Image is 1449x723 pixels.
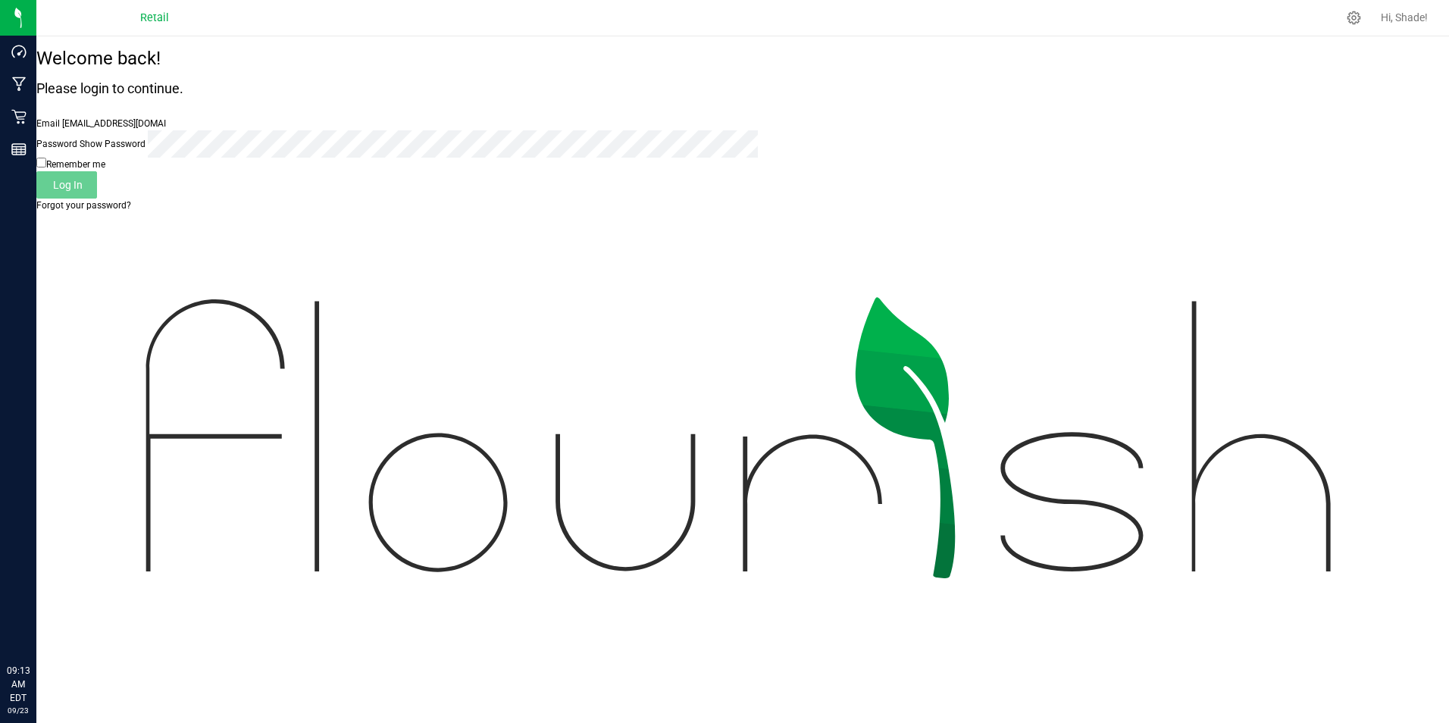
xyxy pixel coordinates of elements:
button: Log In [36,171,97,199]
div: Manage settings [1344,11,1363,25]
a: Show Password [80,139,146,149]
inline-svg: Retail [11,109,27,124]
a: Forgot your password? [36,200,131,211]
p: 09:13 AM EDT [7,664,30,705]
inline-svg: Manufacturing [11,77,27,92]
span: Log In [53,179,83,191]
h4: Please login to continue. [36,81,1449,96]
label: Email [36,118,60,129]
h1: Welcome back! [36,49,1449,68]
inline-svg: Reports [11,142,27,157]
span: Retail [140,11,169,24]
inline-svg: Dashboard [11,44,27,59]
p: 09/23 [7,705,30,716]
label: Remember me [36,159,105,170]
input: Remember me [36,158,46,167]
span: Password [36,139,77,149]
span: Hi, Shade! [1381,11,1428,23]
img: flourish_logo.svg [36,212,1449,666]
